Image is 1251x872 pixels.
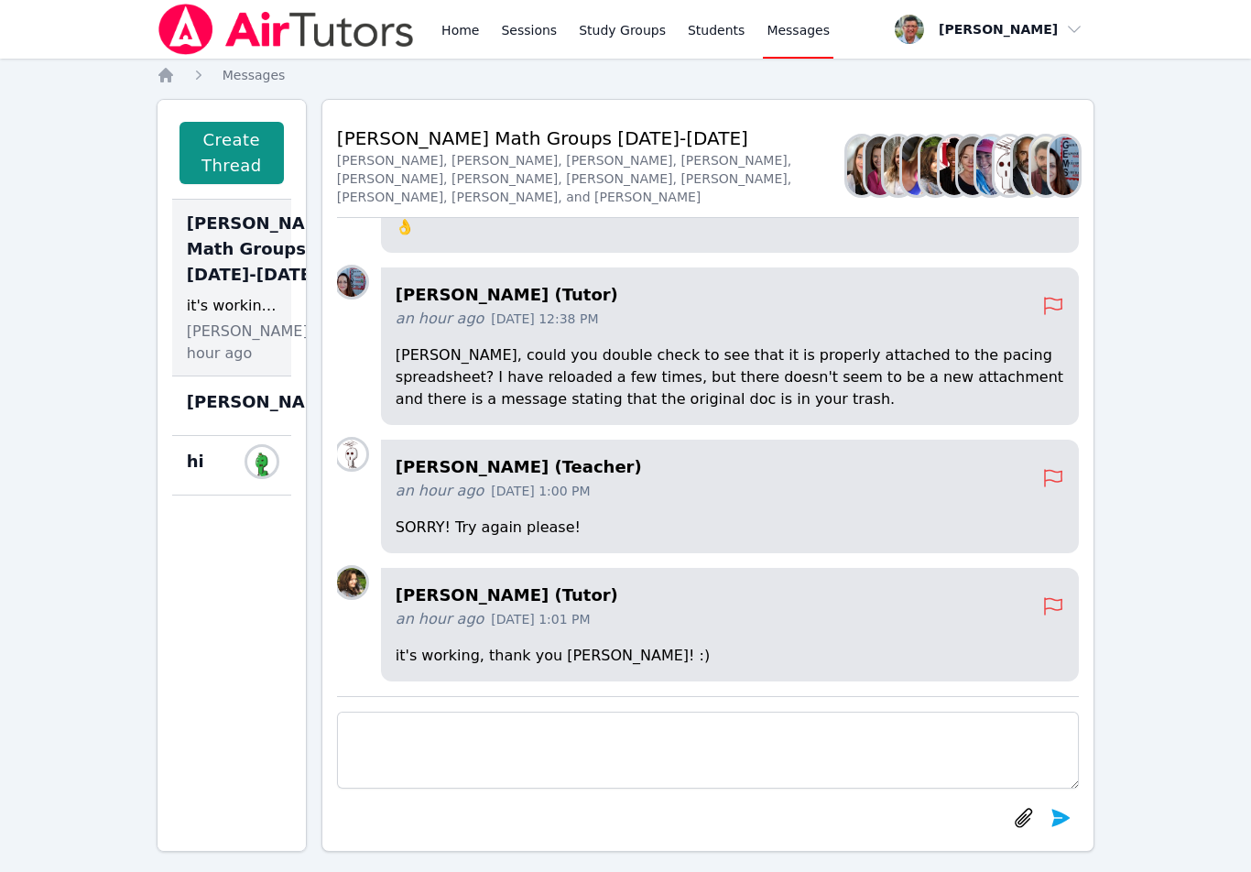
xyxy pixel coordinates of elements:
[337,151,847,206] div: [PERSON_NAME], [PERSON_NAME], [PERSON_NAME], [PERSON_NAME], [PERSON_NAME], [PERSON_NAME], [PERSON...
[172,200,291,376] div: [PERSON_NAME] Math Groups [DATE]-[DATE]Sarah BenzingerRebecca MillerSandra DavisAlexis AsiamaDian...
[337,440,366,469] img: Joyce Law
[179,122,284,184] button: Create Thread
[491,610,590,628] span: [DATE] 1:01 PM
[187,389,499,415] span: [PERSON_NAME]/[PERSON_NAME]
[865,136,895,195] img: Rebecca Miller
[396,216,1064,238] p: 👌
[157,66,1095,84] nav: Breadcrumb
[940,136,969,195] img: Johnicia Haynes
[902,136,931,195] img: Alexis Asiama
[396,282,1042,308] h4: [PERSON_NAME] (Tutor)
[187,449,204,474] span: hi
[767,21,830,39] span: Messages
[1050,136,1079,195] img: Leah Hoff
[172,436,291,496] div: hiMIA SERRATO
[491,310,598,328] span: [DATE] 12:38 PM
[396,480,484,502] span: an hour ago
[920,136,950,195] img: Diana Carle
[223,66,286,84] a: Messages
[847,136,876,195] img: Sarah Benzinger
[396,645,1064,667] p: it's working, thank you [PERSON_NAME]! :)
[396,308,484,330] span: an hour ago
[337,125,847,151] h2: [PERSON_NAME] Math Groups [DATE]-[DATE]
[884,136,913,195] img: Sandra Davis
[337,568,366,597] img: Diana Carle
[396,583,1042,608] h4: [PERSON_NAME] (Tutor)
[1031,136,1061,195] img: Diaa Walweel
[187,321,332,365] span: [PERSON_NAME], an hour ago
[187,211,340,288] span: [PERSON_NAME] Math Groups [DATE]-[DATE]
[396,608,484,630] span: an hour ago
[157,4,416,55] img: Air Tutors
[247,447,277,476] img: MIA SERRATO
[1013,136,1042,195] img: Bernard Estephan
[396,344,1064,410] p: [PERSON_NAME], could you double check to see that it is properly attached to the pacing spreadshe...
[172,376,291,436] div: [PERSON_NAME]/[PERSON_NAME]Joyce Law
[223,68,286,82] span: Messages
[958,136,987,195] img: Michelle Dalton
[976,136,1006,195] img: Megan Nepshinsky
[396,517,1064,539] p: SORRY! Try again please!
[337,267,366,297] img: Leah Hoff
[491,482,590,500] span: [DATE] 1:00 PM
[187,295,277,317] div: it's working, thank you [PERSON_NAME]! :)
[995,136,1024,195] img: Joyce Law
[396,454,1042,480] h4: [PERSON_NAME] (Teacher)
